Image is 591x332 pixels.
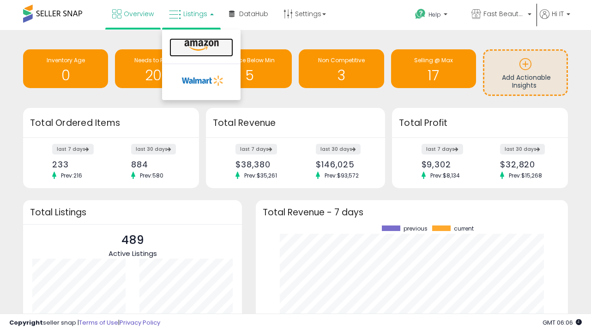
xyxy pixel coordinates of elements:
h3: Total Profit [399,117,561,130]
h3: Total Revenue [213,117,378,130]
a: Add Actionable Insights [484,51,567,95]
label: last 7 days [235,144,277,154]
a: Needs to Reprice 208 [115,49,200,88]
a: Non Competitive 3 [299,49,384,88]
h1: 17 [396,68,471,83]
a: Help [408,1,463,30]
i: Get Help [415,8,426,20]
span: 2025-09-16 06:06 GMT [543,318,582,327]
a: Selling @ Max 17 [391,49,476,88]
span: Prev: 580 [135,172,168,179]
a: Privacy Policy [120,318,160,327]
span: Active Listings [109,249,157,258]
span: Prev: $93,572 [320,172,363,179]
span: Fast Beauty ([GEOGRAPHIC_DATA]) [483,9,525,18]
label: last 7 days [422,144,463,154]
span: BB Price Below Min [224,56,275,64]
div: 233 [52,160,104,169]
a: BB Price Below Min 5 [207,49,292,88]
span: DataHub [239,9,268,18]
span: Prev: 216 [56,172,87,179]
div: $146,025 [316,160,369,169]
h3: Total Listings [30,209,235,216]
span: Inventory Age [47,56,85,64]
span: current [454,225,474,232]
div: $38,380 [235,160,289,169]
div: seller snap | | [9,319,160,327]
label: last 30 days [131,144,176,154]
a: Hi IT [540,9,570,30]
h1: 0 [28,68,103,83]
a: Terms of Use [79,318,118,327]
h3: Total Revenue - 7 days [263,209,561,216]
span: Overview [124,9,154,18]
span: Needs to Reprice [134,56,181,64]
span: Hi IT [552,9,564,18]
span: Prev: $8,134 [426,172,464,179]
span: previous [404,225,428,232]
strong: Copyright [9,318,43,327]
h1: 5 [211,68,287,83]
div: 884 [131,160,183,169]
label: last 7 days [52,144,94,154]
label: last 30 days [500,144,545,154]
a: Inventory Age 0 [23,49,108,88]
label: last 30 days [316,144,361,154]
span: Prev: $15,268 [504,172,547,179]
div: $9,302 [422,160,473,169]
span: Listings [183,9,207,18]
span: Add Actionable Insights [502,73,551,90]
h1: 3 [303,68,379,83]
h1: 208 [120,68,195,83]
span: Selling @ Max [414,56,453,64]
div: $32,820 [500,160,552,169]
span: Non Competitive [318,56,365,64]
h3: Total Ordered Items [30,117,192,130]
p: 489 [109,231,157,249]
span: Help [428,11,441,18]
span: Prev: $35,261 [240,172,282,179]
